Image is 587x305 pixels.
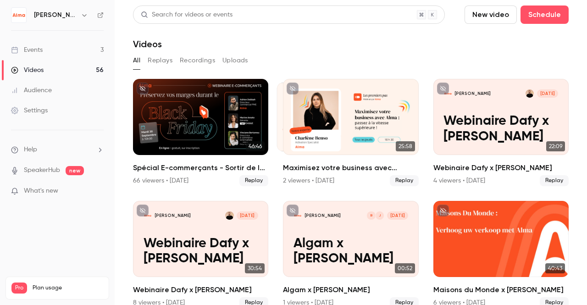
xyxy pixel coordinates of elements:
span: Replay [540,175,569,186]
button: unpublished [137,205,149,216]
h2: Spécial E-commerçants - Sortir de la guerre des prix et préserver ses marges pendant [DATE][DATE] [133,162,268,173]
button: unpublished [437,205,449,216]
span: 22:09 [546,141,565,151]
li: Webinaire Dafy x Alma [433,79,569,186]
span: 46:46 [246,141,265,151]
span: Help [24,145,37,155]
div: Videos [11,66,44,75]
div: 4 viewers • [DATE] [433,176,485,185]
button: Uploads [222,53,248,68]
a: 46:46Spécial E-commerçants - Sortir de la guerre des prix et préserver ses marges pendant [DATE][... [133,79,268,186]
p: [PERSON_NAME] [305,213,341,219]
button: Replays [148,53,172,68]
p: Webinaire Dafy x [PERSON_NAME] [443,114,558,144]
div: 66 viewers • [DATE] [133,176,188,185]
button: All [133,53,140,68]
button: unpublished [137,83,149,94]
li: Spécial E-commerçants - Sortir de la guerre des prix et préserver ses marges pendant Black Friday [133,79,268,186]
h2: Webinaire Dafy x [PERSON_NAME] [433,162,569,173]
span: [DATE] [237,211,258,220]
button: unpublished [287,83,299,94]
span: 40:43 [545,263,565,273]
a: Webinaire Dafy x Alma[PERSON_NAME]Eric ROMER[DATE]Webinaire Dafy x [PERSON_NAME]22:09Webinaire Da... [433,79,569,186]
h2: Webinaire Dafy x [PERSON_NAME] [133,284,268,295]
span: What's new [24,186,58,196]
button: Recordings [180,53,215,68]
button: unpublished [437,83,449,94]
div: B [366,211,376,221]
span: 25:58 [396,141,415,151]
h6: [PERSON_NAME] [34,11,77,20]
span: [DATE] [537,89,559,98]
li: help-dropdown-opener [11,145,104,155]
li: Maximisez votre business avec Alma : passez à la vitesse supérieure ! [283,79,418,186]
button: Schedule [521,6,569,24]
span: 00:52 [395,263,415,273]
button: New video [465,6,517,24]
div: Settings [11,106,48,115]
iframe: Noticeable Trigger [93,187,104,195]
span: Replay [390,175,419,186]
span: Pro [11,283,27,294]
button: unpublished [287,205,299,216]
p: [PERSON_NAME] [454,91,491,97]
span: Plan usage [33,284,103,292]
span: new [66,166,84,175]
h2: Algam x [PERSON_NAME] [283,284,418,295]
div: Events [11,45,43,55]
h2: Maisons du Monde x [PERSON_NAME] [433,284,569,295]
div: J [375,211,385,221]
div: Audience [11,86,52,95]
div: Search for videos or events [141,10,233,20]
a: 25:5825:58Maximisez votre business avec [PERSON_NAME] : passez à la vitesse supérieure !2 viewers... [283,79,418,186]
div: 2 viewers • [DATE] [283,176,334,185]
span: Replay [239,175,268,186]
p: Webinaire Dafy x [PERSON_NAME] [144,236,258,267]
p: [PERSON_NAME] [155,213,191,219]
img: Alma [11,8,26,22]
h2: Maximisez votre business avec [PERSON_NAME] : passez à la vitesse supérieure ! [283,162,418,173]
span: [DATE] [387,211,409,220]
section: Videos [133,6,569,299]
span: 30:54 [245,263,265,273]
h1: Videos [133,39,162,50]
img: Eric ROMER [225,211,234,220]
img: Eric ROMER [526,89,534,98]
p: Algam x [PERSON_NAME] [293,236,408,267]
a: SpeakerHub [24,166,60,175]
